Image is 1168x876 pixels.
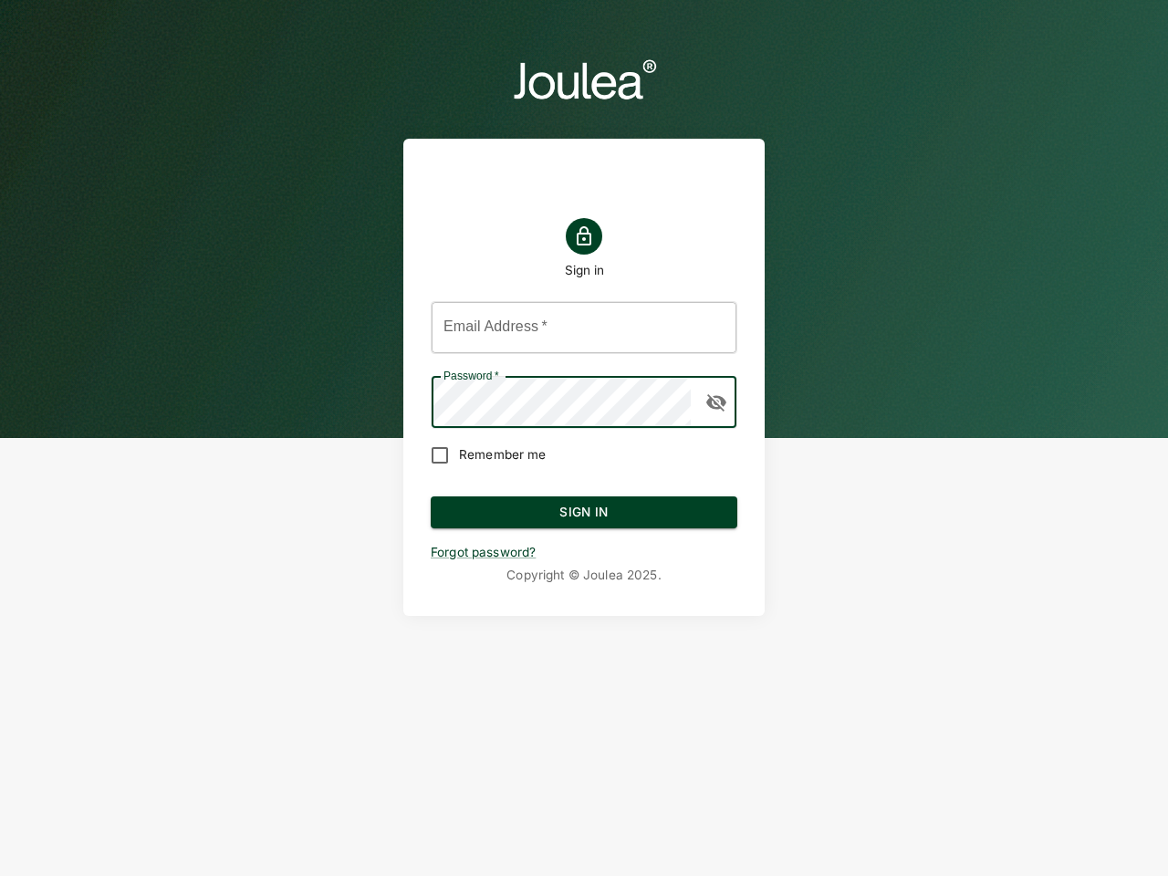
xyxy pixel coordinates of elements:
img: logo [511,55,657,102]
p: Copyright © Joulea 2025 . [431,567,737,584]
label: Password [443,368,499,383]
h1: Sign in [565,262,604,278]
a: Forgot password? [431,545,536,559]
button: Sign In [431,496,737,529]
span: Remember me [459,445,546,464]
